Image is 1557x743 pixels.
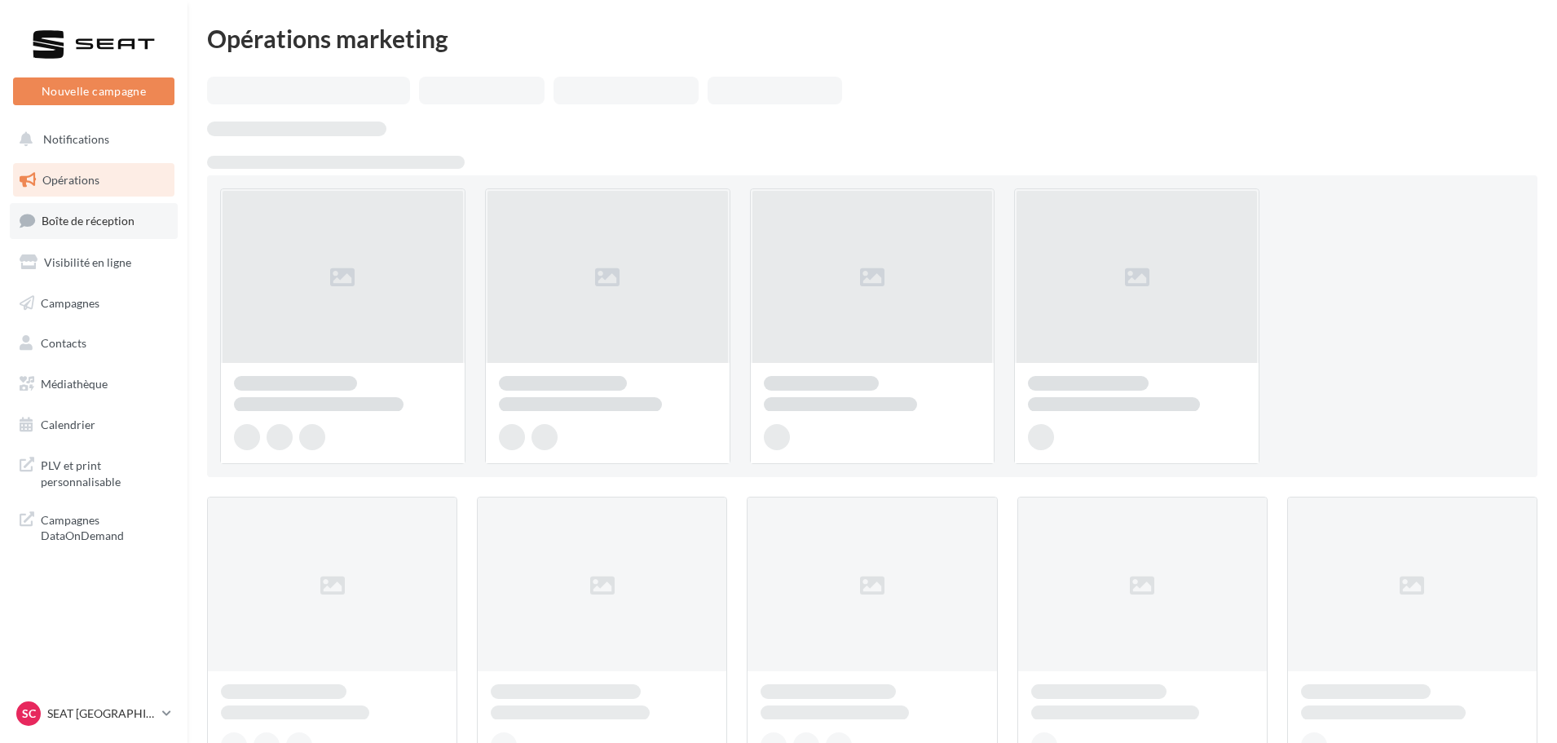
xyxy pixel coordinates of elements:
a: Visibilité en ligne [10,245,178,280]
button: Notifications [10,122,171,157]
span: Campagnes [41,295,99,309]
a: Calendrier [10,408,178,442]
a: Campagnes [10,286,178,321]
a: Médiathèque [10,367,178,401]
span: Calendrier [41,418,95,431]
span: Boîte de réception [42,214,135,228]
span: Contacts [41,336,86,350]
span: Visibilité en ligne [44,255,131,269]
span: SC [22,705,36,722]
span: Campagnes DataOnDemand [41,509,168,544]
a: PLV et print personnalisable [10,448,178,496]
button: Nouvelle campagne [13,77,174,105]
div: Opérations marketing [207,26,1537,51]
span: Médiathèque [41,377,108,391]
a: Opérations [10,163,178,197]
p: SEAT [GEOGRAPHIC_DATA] [47,705,156,722]
span: Opérations [42,173,99,187]
a: Boîte de réception [10,203,178,238]
a: Contacts [10,326,178,360]
a: SC SEAT [GEOGRAPHIC_DATA] [13,698,174,729]
span: Notifications [43,132,109,146]
a: Campagnes DataOnDemand [10,502,178,551]
span: PLV et print personnalisable [41,454,168,489]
